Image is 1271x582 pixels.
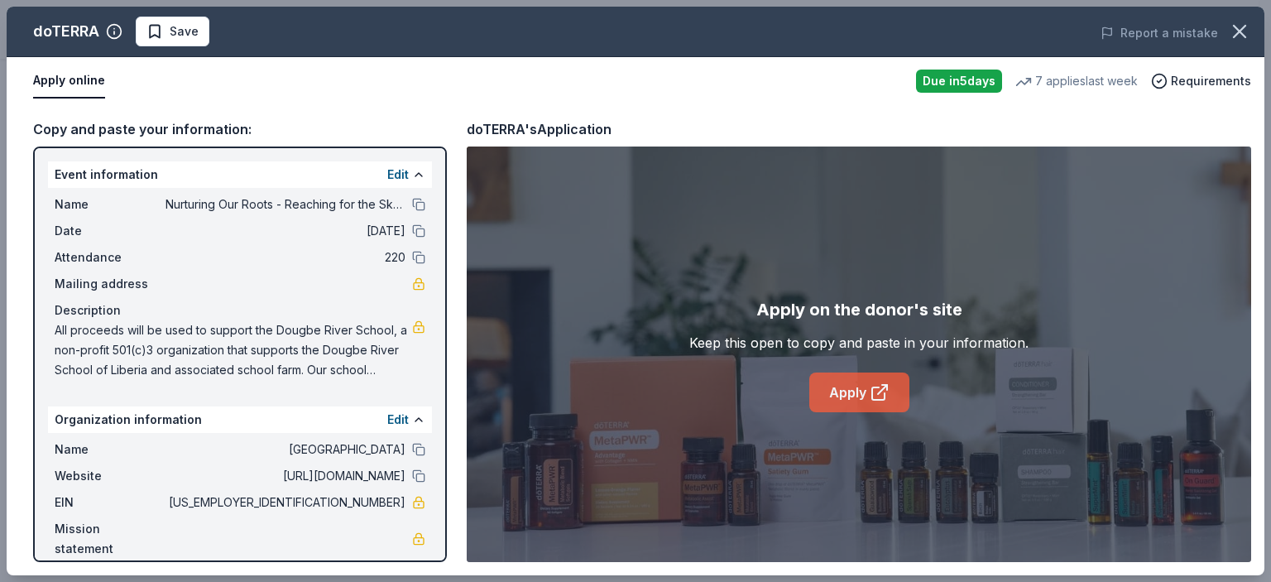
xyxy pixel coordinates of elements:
span: Name [55,195,165,214]
span: Requirements [1171,71,1251,91]
a: Apply [809,373,909,412]
span: [DATE] [165,221,405,241]
button: Apply online [33,64,105,99]
span: All proceeds will be used to support the Dougbe River School, a non-profit 501(c)3 organization t... [55,320,412,380]
button: Requirements [1151,71,1251,91]
span: Name [55,440,165,459]
span: Save [170,22,199,41]
div: Event information [48,161,432,188]
div: Copy and paste your information: [33,118,447,140]
span: [US_EMPLOYER_IDENTIFICATION_NUMBER] [165,493,405,512]
span: Mission statement [55,519,165,559]
button: Save [136,17,209,46]
div: Description [55,301,425,320]
div: Due in 5 days [916,70,1002,93]
span: Mailing address [55,274,165,294]
span: Attendance [55,248,165,267]
button: Edit [387,165,409,185]
span: Date [55,221,165,241]
span: Nurturing Our Roots - Reaching for the Sky Dougbe River School Gala 2025 [165,195,405,214]
span: [URL][DOMAIN_NAME] [165,466,405,486]
button: Edit [387,410,409,430]
div: Keep this open to copy and paste in your information. [689,333,1029,353]
span: [GEOGRAPHIC_DATA] [165,440,405,459]
span: Website [55,466,165,486]
div: Apply on the donor's site [756,296,962,323]
span: EIN [55,493,165,512]
div: doTERRA's Application [467,118,612,140]
div: Organization information [48,406,432,433]
span: 220 [165,248,405,267]
div: 7 applies last week [1015,71,1138,91]
button: Report a mistake [1101,23,1218,43]
div: doTERRA [33,18,99,45]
